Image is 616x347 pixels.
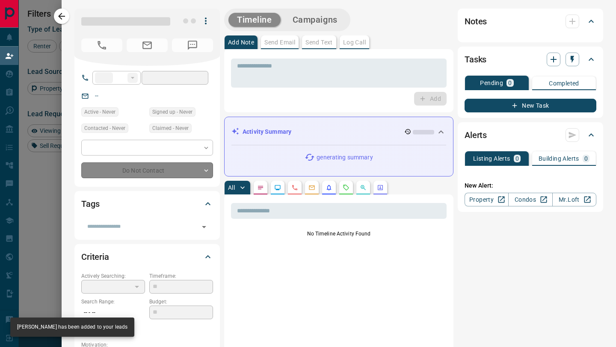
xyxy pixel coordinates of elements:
[81,197,99,211] h2: Tags
[465,125,596,145] div: Alerts
[377,184,384,191] svg: Agent Actions
[291,184,298,191] svg: Calls
[465,49,596,70] div: Tasks
[81,298,145,306] p: Search Range:
[228,39,254,45] p: Add Note
[343,184,349,191] svg: Requests
[465,11,596,32] div: Notes
[360,184,367,191] svg: Opportunities
[228,185,235,191] p: All
[81,38,122,52] span: No Number
[84,108,115,116] span: Active - Never
[81,247,213,267] div: Criteria
[231,124,446,140] div: Activity Summary
[308,184,315,191] svg: Emails
[480,80,503,86] p: Pending
[274,184,281,191] svg: Lead Browsing Activity
[17,320,127,334] div: [PERSON_NAME] has been added to your leads
[552,193,596,206] a: Mr.Loft
[172,38,213,52] span: No Number
[81,324,213,332] p: Areas Searched:
[465,181,596,190] p: New Alert:
[539,156,579,162] p: Building Alerts
[465,193,509,206] a: Property
[257,184,264,191] svg: Notes
[284,13,346,27] button: Campaigns
[584,156,588,162] p: 0
[81,162,213,178] div: Do Not Contact
[95,92,98,99] a: --
[326,184,332,191] svg: Listing Alerts
[81,250,109,264] h2: Criteria
[465,99,596,112] button: New Task
[243,127,291,136] p: Activity Summary
[465,128,487,142] h2: Alerts
[149,272,213,280] p: Timeframe:
[152,124,189,132] span: Claimed - Never
[81,194,213,214] div: Tags
[473,156,510,162] p: Listing Alerts
[81,306,145,320] p: -- - --
[508,80,512,86] p: 0
[127,38,168,52] span: No Email
[465,15,487,28] h2: Notes
[508,193,552,206] a: Condos
[317,153,373,162] p: generating summary
[231,230,447,238] p: No Timeline Activity Found
[149,298,213,306] p: Budget:
[465,53,486,66] h2: Tasks
[549,80,579,86] p: Completed
[84,124,125,132] span: Contacted - Never
[81,272,145,280] p: Actively Searching:
[198,221,210,233] button: Open
[152,108,192,116] span: Signed up - Never
[515,156,519,162] p: 0
[228,13,281,27] button: Timeline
